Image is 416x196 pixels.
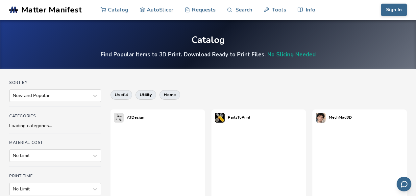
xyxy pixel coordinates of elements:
img: PartsToPrint's profile [215,113,225,123]
button: Send feedback via email [397,177,411,191]
p: ATDesign [127,114,144,121]
img: MechMad3D's profile [316,113,326,123]
button: home [159,90,180,99]
p: PartsToPrint [228,114,250,121]
a: No Slicing Needed [267,51,316,58]
h4: Sort By [9,80,101,85]
h4: Print Time [9,174,101,178]
a: MechMad3D's profileMechMad3D [312,109,355,126]
button: Sign In [381,4,407,16]
div: Loading categories... [9,123,101,128]
button: utility [135,90,156,99]
p: MechMad3D [329,114,352,121]
button: useful [110,90,132,99]
input: No Limit [13,153,14,158]
h4: Categories [9,114,101,118]
span: Matter Manifest [21,5,82,14]
h4: Find Popular Items to 3D Print. Download Ready to Print Files. [101,51,316,58]
h4: Material Cost [9,140,101,145]
div: Catalog [191,35,225,45]
img: ATDesign's profile [114,113,124,123]
input: No Limit [13,186,14,192]
a: PartsToPrint's profilePartsToPrint [211,109,254,126]
input: New and Popular [13,93,14,98]
a: ATDesign's profileATDesign [110,109,148,126]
